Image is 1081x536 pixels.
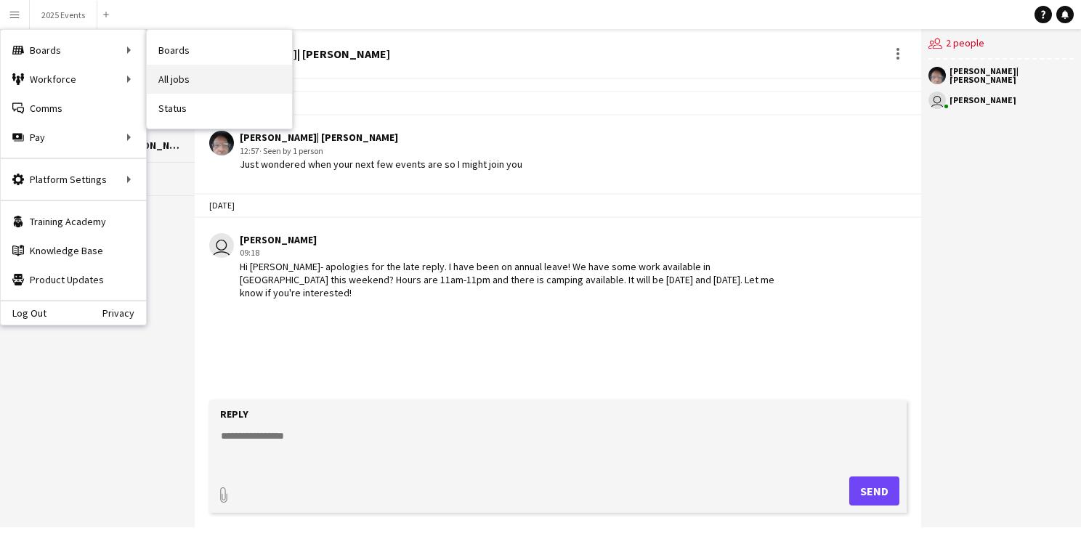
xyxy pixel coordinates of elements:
[1,207,146,236] a: Training Academy
[195,193,922,218] div: [DATE]
[1,94,146,123] a: Comms
[220,407,248,421] label: Reply
[240,233,790,246] div: [PERSON_NAME]
[147,36,292,65] a: Boards
[1,236,146,265] a: Knowledge Base
[240,145,522,158] div: 12:57
[102,307,146,319] a: Privacy
[950,67,1074,84] div: [PERSON_NAME]| [PERSON_NAME]
[240,131,522,144] div: [PERSON_NAME]| [PERSON_NAME]
[1,36,146,65] div: Boards
[209,47,390,60] div: [PERSON_NAME]| [PERSON_NAME]
[950,96,1016,105] div: [PERSON_NAME]
[147,94,292,123] a: Status
[1,307,46,319] a: Log Out
[30,1,97,29] button: 2025 Events
[240,246,790,259] div: 09:18
[1,123,146,152] div: Pay
[1,165,146,194] div: Platform Settings
[259,145,323,156] span: · Seen by 1 person
[195,91,922,115] div: [DATE]
[928,29,1074,60] div: 2 people
[1,65,146,94] div: Workforce
[240,260,790,300] div: Hi [PERSON_NAME]- apologies for the late reply. I have been on annual leave! We have some work av...
[240,158,522,171] div: Just wondered when your next few events are so I might join you
[849,476,899,505] button: Send
[1,265,146,294] a: Product Updates
[147,65,292,94] a: All jobs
